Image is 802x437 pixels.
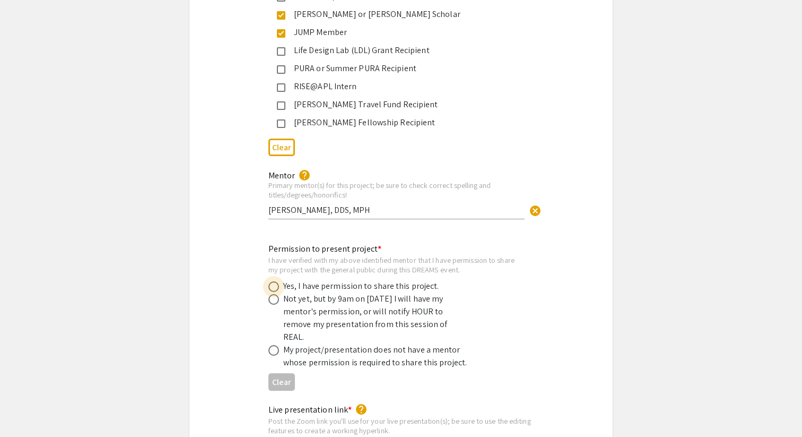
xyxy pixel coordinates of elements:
[268,181,525,199] div: Primary mentor(s) for this project; be sure to check correct spelling and titles/degrees/honorifics!
[268,204,525,216] input: Type Here
[283,344,469,369] div: My project/presentation does not have a mentor whose permission is required to share this project.
[283,293,469,344] div: Not yet, but by 9am on [DATE] I will have my mentor's permission, or will notify HOUR to remove m...
[268,170,295,181] mat-label: Mentor
[268,404,352,415] mat-label: Live presentation link
[298,169,311,182] mat-icon: help
[285,98,508,111] div: [PERSON_NAME] Travel Fund Recipient
[285,8,508,21] div: [PERSON_NAME] or [PERSON_NAME] Scholar
[268,416,542,435] div: Post the Zoom link you'll use for your live presentation(s); be sure to use the editing features ...
[285,62,508,75] div: PURA or Summer PURA Recipient
[268,255,517,274] div: I have verified with my above identified mentor that I have permission to share my project with t...
[285,80,508,93] div: RISE@APL Intern
[285,26,508,39] div: JUMP Member
[355,403,368,416] mat-icon: help
[268,139,295,156] button: Clear
[529,204,542,217] span: cancel
[268,373,295,391] button: Clear
[268,243,381,254] mat-label: Permission to present project
[283,280,439,293] div: Yes, I have permission to share this project.
[525,200,546,221] button: Clear
[285,116,508,129] div: [PERSON_NAME] Fellowship Recipient
[285,44,508,57] div: Life Design Lab (LDL) Grant Recipient
[8,389,45,429] iframe: Chat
